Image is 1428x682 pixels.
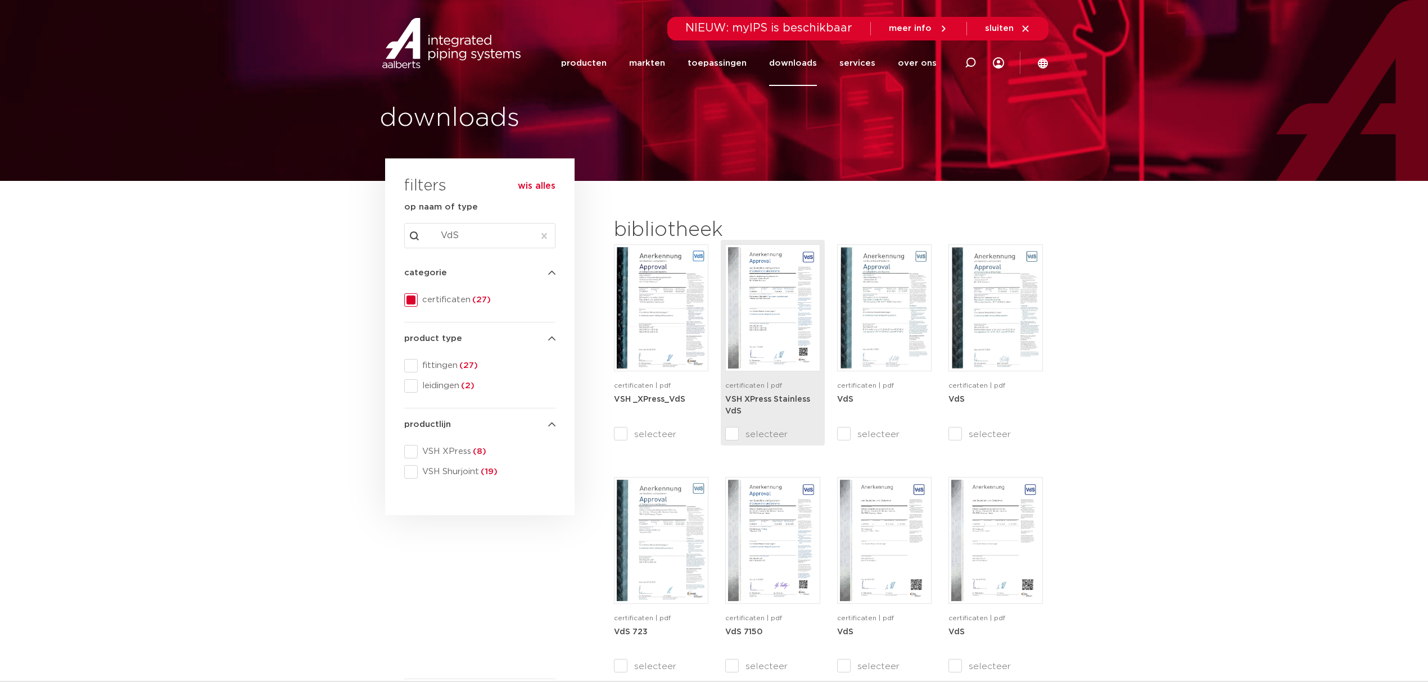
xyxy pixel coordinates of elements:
[614,615,671,621] span: certificaten | pdf
[837,615,894,621] span: certificaten | pdf
[614,660,708,673] label: selecteer
[404,332,555,345] h4: product type
[985,24,1031,34] a: sluiten
[617,480,706,601] img: G4000017_2022.06.2720-20723-pdf.jpg
[617,247,706,369] img: VSH_XPress_Sprinkler_Galvanized_VdS_G4080007_22-108mm_04032027-pdf.jpg
[404,445,555,458] div: VSH XPress(8)
[725,395,810,416] a: VSH XPress Stainless VdS
[725,615,782,621] span: certificaten | pdf
[840,247,929,369] img: VSH_XPress_Sprinkler_ML_VdS_DN25-32_G411044-pdf.jpg
[685,22,852,34] span: NIEUW: myIPS is beschikbaar
[948,395,965,403] strong: VdS
[614,395,685,403] a: VSH _XPress_VdS
[614,217,814,244] h2: bibliotheek
[948,382,1005,389] span: certificaten | pdf
[458,361,478,370] span: (27)
[404,293,555,307] div: certificaten(27)
[889,24,948,34] a: meer info
[688,40,747,86] a: toepassingen
[614,428,708,441] label: selecteer
[561,40,607,86] a: producten
[948,628,965,636] a: VdS
[418,446,555,457] span: VSH XPress
[561,40,937,86] nav: Menu
[725,428,820,441] label: selecteer
[725,382,782,389] span: certificaten | pdf
[725,395,810,416] strong: VSH XPress Stainless VdS
[725,628,762,636] a: VdS 7150
[948,615,1005,621] span: certificaten | pdf
[837,382,894,389] span: certificaten | pdf
[471,447,486,456] span: (8)
[837,395,853,403] strong: VdS
[951,247,1040,369] img: VSH_XPress_Sprinkler_ML_VdS_DN40-50_G411045-pdf.jpg
[418,294,555,306] span: certificaten
[948,395,965,403] a: VdS
[948,660,1043,673] label: selecteer
[479,467,498,476] span: (19)
[840,480,929,601] img: Certificate20G4980052-pdf.jpg
[418,380,555,392] span: leidingen
[471,295,491,304] span: (27)
[839,40,875,86] a: services
[518,180,555,192] button: wis alles
[985,24,1014,33] span: sluiten
[769,40,817,86] a: downloads
[837,428,932,441] label: selecteer
[837,395,853,403] a: VdS
[404,173,446,200] h3: filters
[889,24,932,33] span: meer info
[459,381,475,390] span: (2)
[614,382,671,389] span: certificaten | pdf
[404,266,555,280] h4: categorie
[404,359,555,372] div: fittingen(27)
[725,660,820,673] label: selecteer
[379,101,708,137] h1: downloads
[404,418,555,431] h4: productlijn
[898,40,937,86] a: over ons
[728,480,817,601] img: Certificate20G4030017-pdf.jpg
[629,40,665,86] a: markten
[951,480,1040,601] img: Certificate20G4980053-pdf.jpg
[404,379,555,393] div: leidingen(2)
[418,466,555,478] span: VSH Shurjoint
[404,465,555,479] div: VSH Shurjoint(19)
[948,428,1043,441] label: selecteer
[728,247,817,369] img: VdS_G4080037_XPress_Sprinkler_Stainless-pdf.jpg
[614,395,685,403] strong: VSH _XPress_VdS
[614,628,648,636] a: VdS 723
[837,628,853,636] a: VdS
[404,203,478,211] strong: op naam of type
[418,360,555,371] span: fittingen
[837,660,932,673] label: selecteer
